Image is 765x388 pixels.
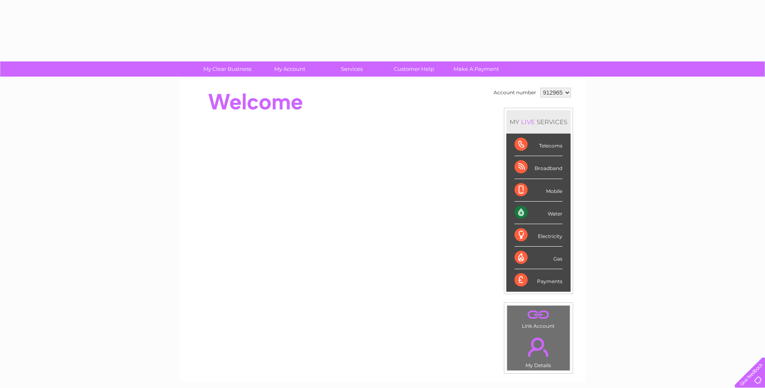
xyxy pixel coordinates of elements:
[515,202,562,224] div: Water
[506,110,571,134] div: MY SERVICES
[509,308,568,322] a: .
[515,224,562,247] div: Electricity
[515,134,562,156] div: Telecoms
[318,61,386,77] a: Services
[442,61,510,77] a: Make A Payment
[519,118,537,126] div: LIVE
[256,61,323,77] a: My Account
[515,247,562,269] div: Gas
[507,331,570,371] td: My Details
[515,156,562,179] div: Broadband
[492,86,538,100] td: Account number
[194,61,261,77] a: My Clear Business
[507,305,570,331] td: Link Account
[509,333,568,361] a: .
[515,179,562,202] div: Mobile
[515,269,562,291] div: Payments
[380,61,448,77] a: Customer Help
